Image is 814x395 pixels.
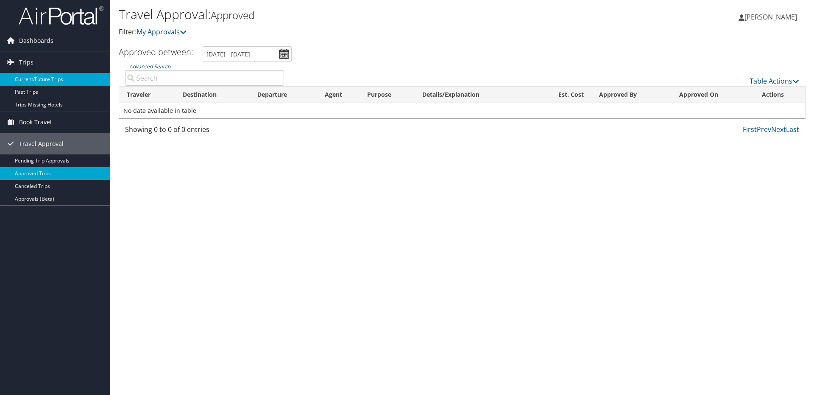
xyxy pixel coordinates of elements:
div: Showing 0 to 0 of 0 entries [125,124,284,139]
a: First [743,125,757,134]
img: airportal-logo.png [19,6,103,25]
a: [PERSON_NAME] [739,4,806,30]
a: Prev [757,125,771,134]
span: Dashboards [19,30,53,51]
th: Details/Explanation [415,87,535,103]
td: No data available in table [119,103,805,118]
h1: Travel Approval: [119,6,577,23]
th: Approved On: activate to sort column ascending [672,87,754,103]
a: Table Actions [750,76,799,86]
th: Departure: activate to sort column ascending [250,87,317,103]
th: Actions [754,87,805,103]
th: Purpose [360,87,415,103]
input: [DATE] - [DATE] [203,46,292,62]
th: Approved By: activate to sort column ascending [591,87,672,103]
a: My Approvals [137,27,187,36]
a: Advanced Search [129,63,170,70]
span: [PERSON_NAME] [744,12,797,22]
a: Last [786,125,799,134]
span: Trips [19,52,33,73]
th: Traveler: activate to sort column ascending [119,87,175,103]
p: Filter: [119,27,577,38]
th: Est. Cost: activate to sort column ascending [535,87,591,103]
span: Book Travel [19,112,52,133]
th: Agent [317,87,360,103]
th: Destination: activate to sort column ascending [175,87,250,103]
h3: Approved between: [119,46,193,58]
small: Approved [211,8,254,22]
input: Advanced Search [125,70,284,86]
span: Travel Approval [19,133,64,154]
a: Next [771,125,786,134]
